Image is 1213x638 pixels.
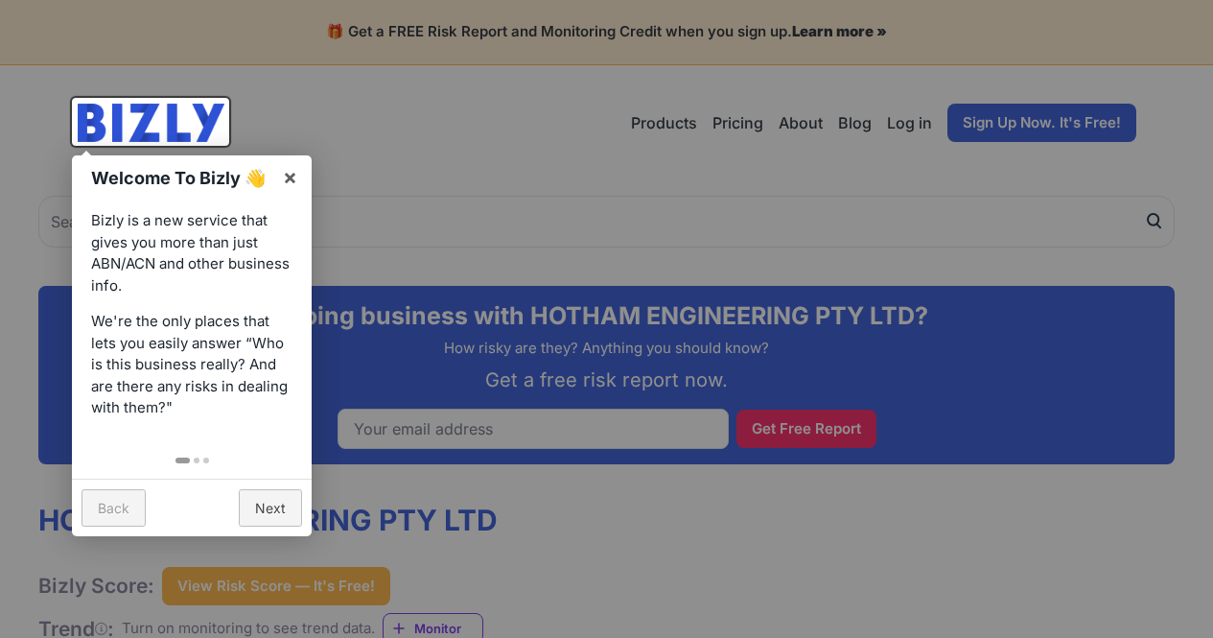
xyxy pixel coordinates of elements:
[91,311,292,419] p: We're the only places that lets you easily answer “Who is this business really? And are there any...
[91,165,272,191] h1: Welcome To Bizly 👋
[82,489,146,527] a: Back
[239,489,302,527] a: Next
[268,155,312,199] a: ×
[91,210,292,296] p: Bizly is a new service that gives you more than just ABN/ACN and other business info.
